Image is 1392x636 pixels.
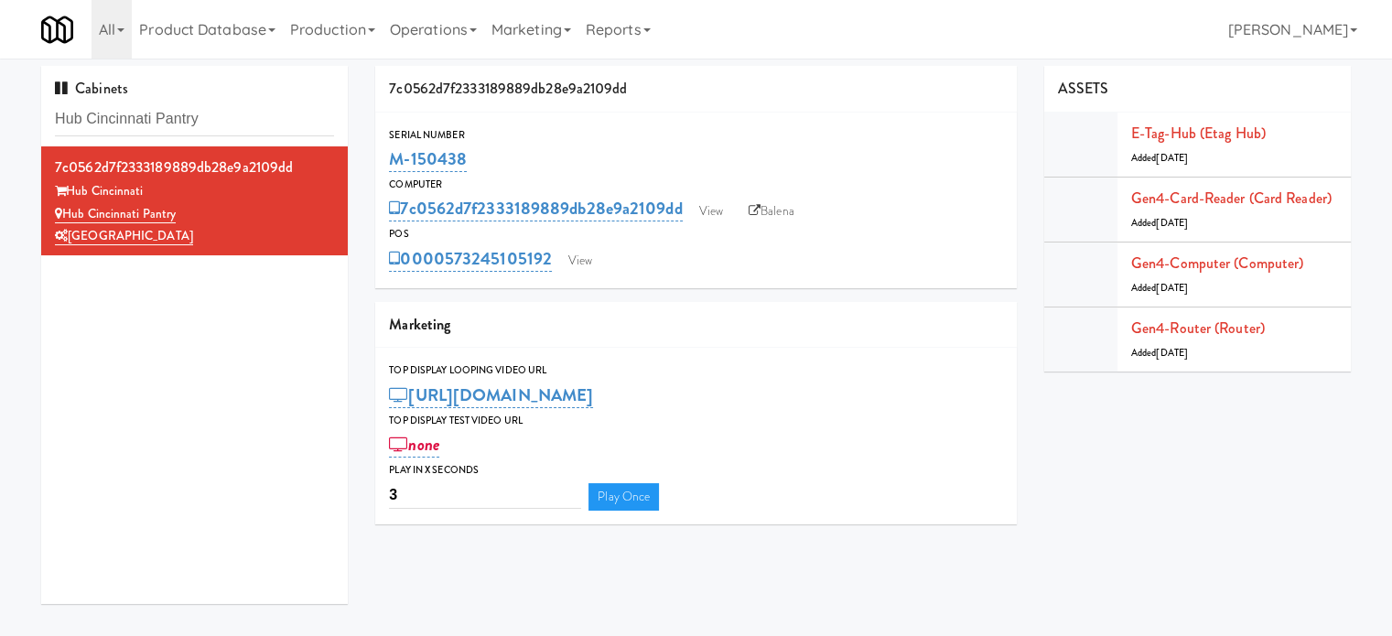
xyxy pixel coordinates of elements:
span: [DATE] [1156,346,1188,360]
div: Serial Number [389,126,1003,145]
span: [DATE] [1156,281,1188,295]
li: 7c0562d7f2333189889db28e9a2109ddHub Cincinnati Hub Cincinnati Pantry[GEOGRAPHIC_DATA] [41,146,348,255]
div: Play in X seconds [389,461,1003,480]
img: Micromart [41,14,73,46]
a: E-tag-hub (Etag Hub) [1131,123,1266,144]
a: Play Once [588,483,659,511]
span: Cabinets [55,78,128,99]
a: [URL][DOMAIN_NAME] [389,383,593,408]
span: Added [1131,346,1188,360]
span: Added [1131,281,1188,295]
div: 7c0562d7f2333189889db28e9a2109dd [55,154,334,181]
a: 7c0562d7f2333189889db28e9a2109dd [389,196,682,221]
span: ASSETS [1058,78,1109,99]
a: View [690,198,732,225]
div: Top Display Test Video Url [389,412,1003,430]
a: Gen4-card-reader (Card Reader) [1131,188,1332,209]
a: View [559,247,601,275]
a: none [389,432,439,458]
input: Search cabinets [55,102,334,136]
a: Hub Cincinnati Pantry [55,205,176,223]
span: Added [1131,216,1188,230]
a: Gen4-computer (Computer) [1131,253,1303,274]
a: Gen4-router (Router) [1131,318,1265,339]
div: Hub Cincinnati [55,180,334,203]
div: POS [389,225,1003,243]
a: [GEOGRAPHIC_DATA] [55,227,193,245]
span: [DATE] [1156,216,1188,230]
span: Marketing [389,314,450,335]
div: Top Display Looping Video Url [389,361,1003,380]
a: 0000573245105192 [389,246,552,272]
a: M-150438 [389,146,467,172]
div: 7c0562d7f2333189889db28e9a2109dd [375,66,1017,113]
a: Balena [739,198,804,225]
div: Computer [389,176,1003,194]
span: [DATE] [1156,151,1188,165]
span: Added [1131,151,1188,165]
